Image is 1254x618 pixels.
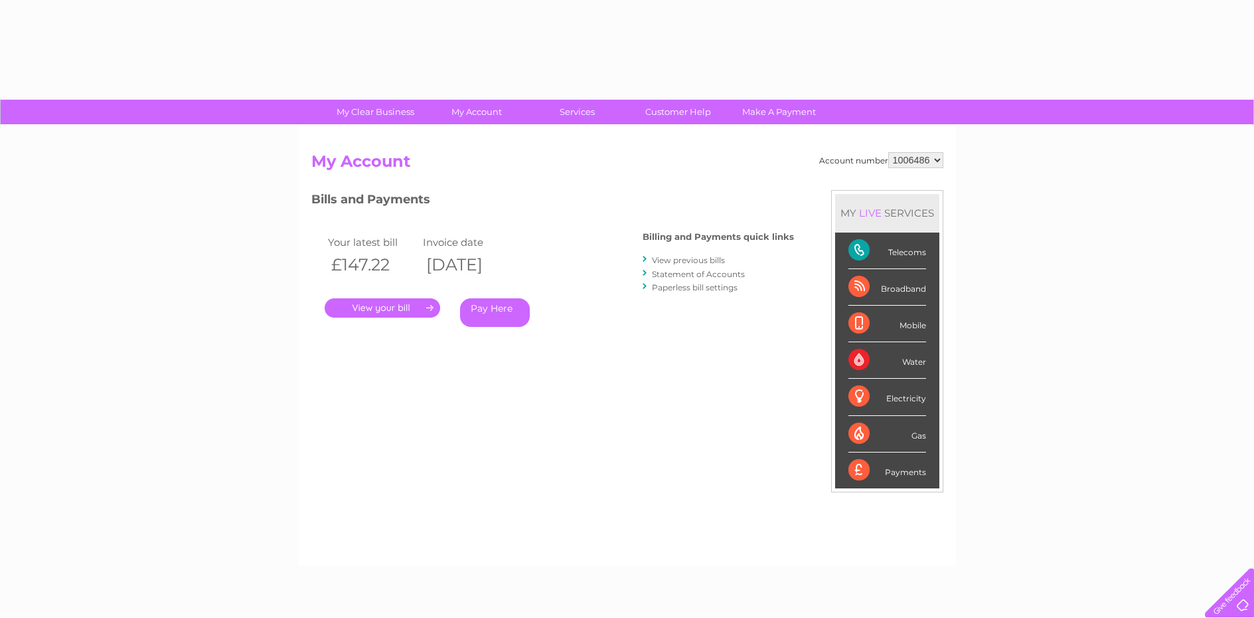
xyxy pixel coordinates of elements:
a: Paperless bill settings [652,282,738,292]
div: Telecoms [848,233,926,269]
h2: My Account [311,152,943,177]
div: Payments [848,453,926,488]
h4: Billing and Payments quick links [643,232,794,242]
a: Services [522,100,632,124]
div: Electricity [848,379,926,415]
th: [DATE] [420,251,515,278]
div: MY SERVICES [835,194,939,232]
div: LIVE [856,207,884,219]
div: Water [848,342,926,379]
a: My Clear Business [321,100,430,124]
td: Invoice date [420,233,515,251]
div: Mobile [848,306,926,342]
a: Make A Payment [724,100,834,124]
a: Statement of Accounts [652,269,745,279]
div: Gas [848,416,926,453]
td: Your latest bill [325,233,420,251]
a: View previous bills [652,255,725,265]
a: My Account [422,100,531,124]
h3: Bills and Payments [311,190,794,213]
a: Pay Here [460,298,530,327]
div: Account number [819,152,943,168]
a: Customer Help [623,100,733,124]
div: Broadband [848,269,926,306]
th: £147.22 [325,251,420,278]
a: . [325,298,440,318]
